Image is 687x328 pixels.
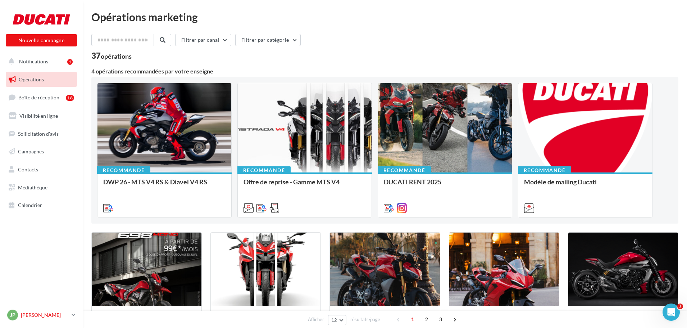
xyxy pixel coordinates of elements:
[175,34,231,46] button: Filtrer par canal
[19,58,48,64] span: Notifications
[101,53,132,59] div: opérations
[4,198,78,213] a: Calendrier
[18,130,59,136] span: Sollicitation d'avis
[19,113,58,119] span: Visibilité en ligne
[518,166,571,174] div: Recommandé
[18,184,47,190] span: Médiathèque
[331,317,337,323] span: 12
[18,148,44,154] span: Campagnes
[91,52,132,60] div: 37
[407,314,418,325] span: 1
[350,316,380,323] span: résultats/page
[19,76,44,82] span: Opérations
[4,180,78,195] a: Médiathèque
[328,315,346,325] button: 12
[10,311,15,319] span: JP
[6,308,77,322] a: JP [PERSON_NAME]
[308,316,324,323] span: Afficher
[97,166,150,174] div: Recommandé
[4,90,78,105] a: Boîte de réception18
[677,304,683,309] span: 1
[378,166,431,174] div: Recommandé
[91,12,678,22] div: Opérations marketing
[103,178,226,193] div: DWP 26 - MTS V4 RS & Diavel V4 RS
[421,314,432,325] span: 2
[435,314,446,325] span: 3
[244,178,366,193] div: Offre de reprise - Gamme MTS V4
[6,34,77,46] button: Nouvelle campagne
[18,166,38,172] span: Contacts
[4,72,78,87] a: Opérations
[235,34,301,46] button: Filtrer par catégorie
[18,94,59,100] span: Boîte de réception
[4,108,78,123] a: Visibilité en ligne
[91,68,678,74] div: 4 opérations recommandées par votre enseigne
[4,54,76,69] button: Notifications 1
[524,178,646,193] div: Modèle de mailing Ducati
[21,311,69,319] p: [PERSON_NAME]
[66,95,74,101] div: 18
[18,202,42,208] span: Calendrier
[237,166,291,174] div: Recommandé
[4,144,78,159] a: Campagnes
[4,162,78,177] a: Contacts
[67,59,73,65] div: 1
[4,126,78,141] a: Sollicitation d'avis
[384,178,506,193] div: DUCATI RENT 2025
[663,304,680,321] iframe: Intercom live chat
